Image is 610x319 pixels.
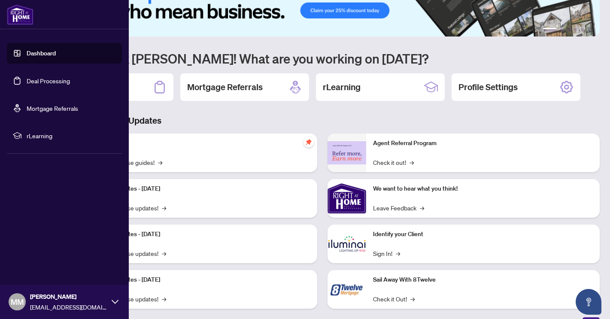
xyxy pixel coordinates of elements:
[576,289,601,315] button: Open asap
[560,28,564,31] button: 2
[158,158,162,167] span: →
[45,115,600,127] h3: Brokerage & Industry Updates
[30,292,107,301] span: [PERSON_NAME]
[328,225,366,263] img: Identify your Client
[162,249,166,258] span: →
[90,230,310,239] p: Platform Updates - [DATE]
[27,77,70,85] a: Deal Processing
[328,179,366,218] img: We want to hear what you think!
[574,28,577,31] button: 4
[27,131,116,140] span: rLearning
[90,184,310,194] p: Platform Updates - [DATE]
[588,28,591,31] button: 6
[567,28,571,31] button: 3
[373,184,593,194] p: We want to hear what you think!
[328,270,366,309] img: Sail Away With 8Twelve
[328,141,366,165] img: Agent Referral Program
[90,139,310,148] p: Self-Help
[420,203,424,213] span: →
[373,230,593,239] p: Identify your Client
[396,249,400,258] span: →
[373,139,593,148] p: Agent Referral Program
[45,50,600,67] h1: Welcome back [PERSON_NAME]! What are you working on [DATE]?
[373,294,415,304] a: Check it Out!→
[373,249,400,258] a: Sign In!→
[162,203,166,213] span: →
[162,294,166,304] span: →
[27,49,56,57] a: Dashboard
[543,28,557,31] button: 1
[303,137,314,147] span: pushpin
[90,275,310,285] p: Platform Updates - [DATE]
[458,81,518,93] h2: Profile Settings
[30,302,107,312] span: [EMAIL_ADDRESS][DOMAIN_NAME]
[581,28,584,31] button: 5
[410,158,414,167] span: →
[373,275,593,285] p: Sail Away With 8Twelve
[373,158,414,167] a: Check it out!→
[373,203,424,213] a: Leave Feedback→
[7,4,33,25] img: logo
[11,296,24,308] span: MM
[187,81,263,93] h2: Mortgage Referrals
[27,104,78,112] a: Mortgage Referrals
[410,294,415,304] span: →
[323,81,361,93] h2: rLearning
